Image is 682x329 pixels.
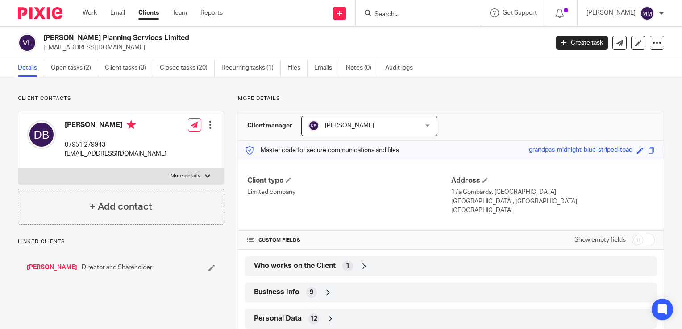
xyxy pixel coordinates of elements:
p: More details [238,95,664,102]
a: Emails [314,59,339,77]
a: Create task [556,36,608,50]
a: Clients [138,8,159,17]
h3: Client manager [247,121,292,130]
div: grandpas-midnight-blue-striped-toad [529,145,632,156]
img: svg%3E [18,33,37,52]
a: Details [18,59,44,77]
h4: + Add contact [90,200,152,214]
p: [PERSON_NAME] [586,8,636,17]
a: Email [110,8,125,17]
p: [EMAIL_ADDRESS][DOMAIN_NAME] [65,149,166,158]
img: svg%3E [640,6,654,21]
p: Linked clients [18,238,224,245]
a: Notes (0) [346,59,378,77]
p: Client contacts [18,95,224,102]
span: Personal Data [254,314,302,323]
p: [GEOGRAPHIC_DATA], [GEOGRAPHIC_DATA] [451,197,655,206]
p: More details [170,173,200,180]
p: [GEOGRAPHIC_DATA] [451,206,655,215]
input: Search [374,11,454,19]
a: Files [287,59,308,77]
img: Pixie [18,7,62,19]
h4: Client type [247,176,451,185]
i: Primary [127,120,136,129]
img: svg%3E [308,120,319,131]
p: Limited company [247,188,451,197]
a: Closed tasks (20) [160,59,215,77]
a: Client tasks (0) [105,59,153,77]
a: Reports [200,8,223,17]
span: Get Support [503,10,537,16]
span: 12 [310,314,317,323]
img: svg%3E [27,120,56,149]
h4: [PERSON_NAME] [65,120,166,132]
span: 9 [310,288,313,297]
p: 07951 279943 [65,140,166,149]
p: [EMAIL_ADDRESS][DOMAIN_NAME] [43,43,543,52]
label: Show empty fields [574,235,626,244]
a: Open tasks (2) [51,59,98,77]
a: Recurring tasks (1) [221,59,281,77]
h2: [PERSON_NAME] Planning Services Limited [43,33,443,43]
span: Director and Shareholder [82,263,152,272]
h4: CUSTOM FIELDS [247,237,451,244]
span: Who works on the Client [254,261,336,271]
span: 1 [346,262,349,271]
span: [PERSON_NAME] [325,123,374,129]
p: 17a Gombards, [GEOGRAPHIC_DATA] [451,188,655,197]
p: Master code for secure communications and files [245,146,399,155]
h4: Address [451,176,655,185]
a: Work [83,8,97,17]
a: Team [172,8,187,17]
span: Business Info [254,288,299,297]
a: Audit logs [385,59,420,77]
a: [PERSON_NAME] [27,263,77,272]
